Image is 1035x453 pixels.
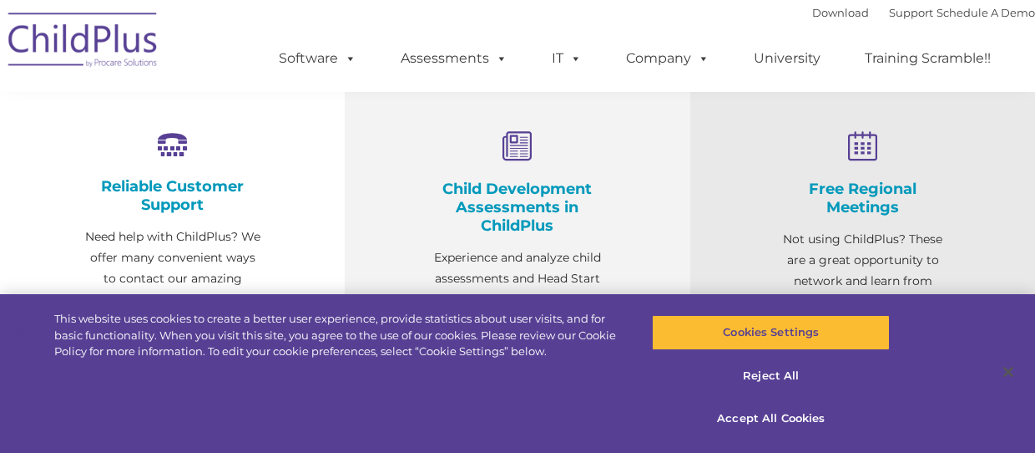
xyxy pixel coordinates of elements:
button: Cookies Settings [652,315,890,350]
h4: Free Regional Meetings [774,180,952,216]
h4: Child Development Assessments in ChildPlus [428,180,606,235]
span: Phone number [232,179,303,191]
h4: Reliable Customer Support [83,177,261,214]
span: Last name [232,110,283,123]
a: University [737,42,837,75]
div: This website uses cookies to create a better user experience, provide statistics about user visit... [54,311,621,360]
a: Schedule A Demo [937,6,1035,19]
font: | [812,6,1035,19]
a: Training Scramble!! [848,42,1007,75]
button: Reject All [652,359,890,394]
button: Close [990,354,1027,390]
a: Company [609,42,726,75]
a: Download [812,6,869,19]
p: Need help with ChildPlus? We offer many convenient ways to contact our amazing Customer Support r... [83,226,261,373]
a: Assessments [384,42,524,75]
button: Accept All Cookies [652,401,890,436]
p: Not using ChildPlus? These are a great opportunity to network and learn from ChildPlus users. Fin... [774,229,952,354]
a: IT [535,42,598,75]
a: Support [889,6,933,19]
a: Software [262,42,373,75]
p: Experience and analyze child assessments and Head Start data management in one system with zero c... [428,247,606,373]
